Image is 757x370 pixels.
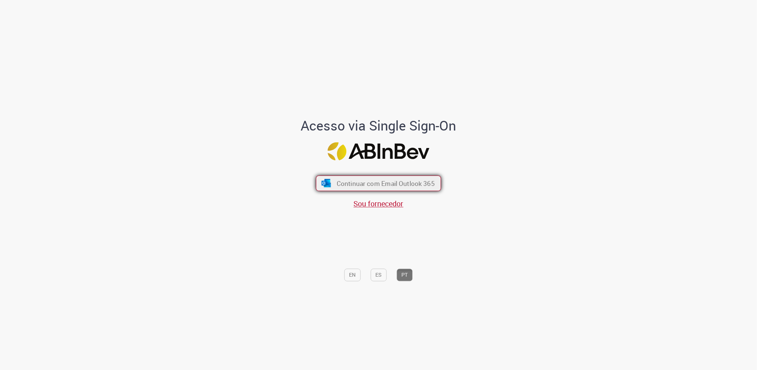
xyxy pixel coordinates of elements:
[371,269,387,281] button: ES
[397,269,413,281] button: PT
[316,176,441,191] button: ícone Azure/Microsoft 360 Continuar com Email Outlook 365
[337,179,435,187] span: Continuar com Email Outlook 365
[275,119,482,133] h1: Acesso via Single Sign-On
[321,179,331,187] img: ícone Azure/Microsoft 360
[344,269,361,281] button: EN
[354,199,404,209] a: Sou fornecedor
[328,142,430,160] img: Logo ABInBev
